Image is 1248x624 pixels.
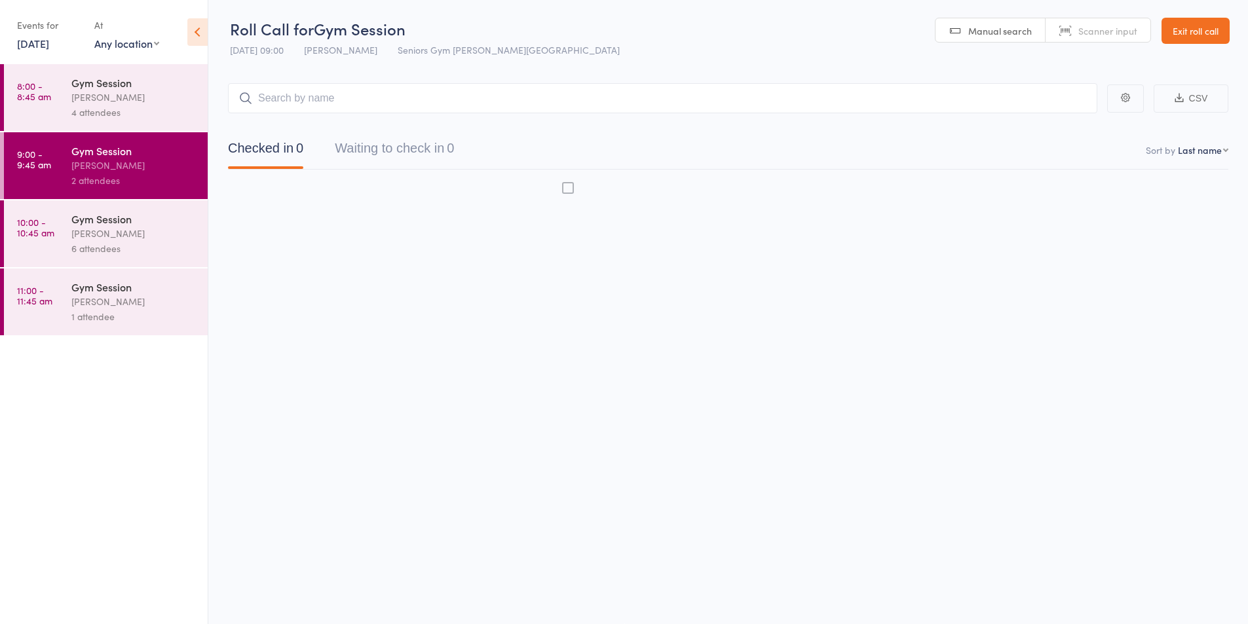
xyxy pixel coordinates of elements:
a: [DATE] [17,36,49,50]
div: 1 attendee [71,309,197,324]
span: [DATE] 09:00 [230,43,284,56]
label: Sort by [1146,143,1175,156]
div: 4 attendees [71,105,197,120]
time: 11:00 - 11:45 am [17,285,52,306]
div: Last name [1178,143,1222,156]
div: [PERSON_NAME] [71,294,197,309]
time: 10:00 - 10:45 am [17,217,54,238]
a: 11:00 -11:45 amGym Session[PERSON_NAME]1 attendee [4,268,208,335]
a: 8:00 -8:45 amGym Session[PERSON_NAME]4 attendees [4,64,208,131]
div: [PERSON_NAME] [71,158,197,173]
div: Gym Session [71,211,197,226]
a: 9:00 -9:45 amGym Session[PERSON_NAME]2 attendees [4,132,208,199]
span: [PERSON_NAME] [304,43,377,56]
div: 2 attendees [71,173,197,188]
span: Gym Session [314,18,406,39]
button: CSV [1154,84,1228,113]
button: Waiting to check in0 [335,134,454,169]
a: 10:00 -10:45 amGym Session[PERSON_NAME]6 attendees [4,200,208,267]
a: Exit roll call [1162,18,1230,44]
div: [PERSON_NAME] [71,226,197,241]
input: Search by name [228,83,1097,113]
div: Gym Session [71,143,197,158]
span: Roll Call for [230,18,314,39]
div: Events for [17,14,81,36]
span: Manual search [968,24,1032,37]
div: 6 attendees [71,241,197,256]
div: Gym Session [71,75,197,90]
div: Any location [94,36,159,50]
div: 0 [447,141,454,155]
time: 8:00 - 8:45 am [17,81,51,101]
span: Seniors Gym [PERSON_NAME][GEOGRAPHIC_DATA] [398,43,620,56]
time: 9:00 - 9:45 am [17,149,51,170]
div: 0 [296,141,303,155]
div: Gym Session [71,280,197,294]
span: Scanner input [1078,24,1137,37]
button: Checked in0 [228,134,303,169]
div: [PERSON_NAME] [71,90,197,105]
div: At [94,14,159,36]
